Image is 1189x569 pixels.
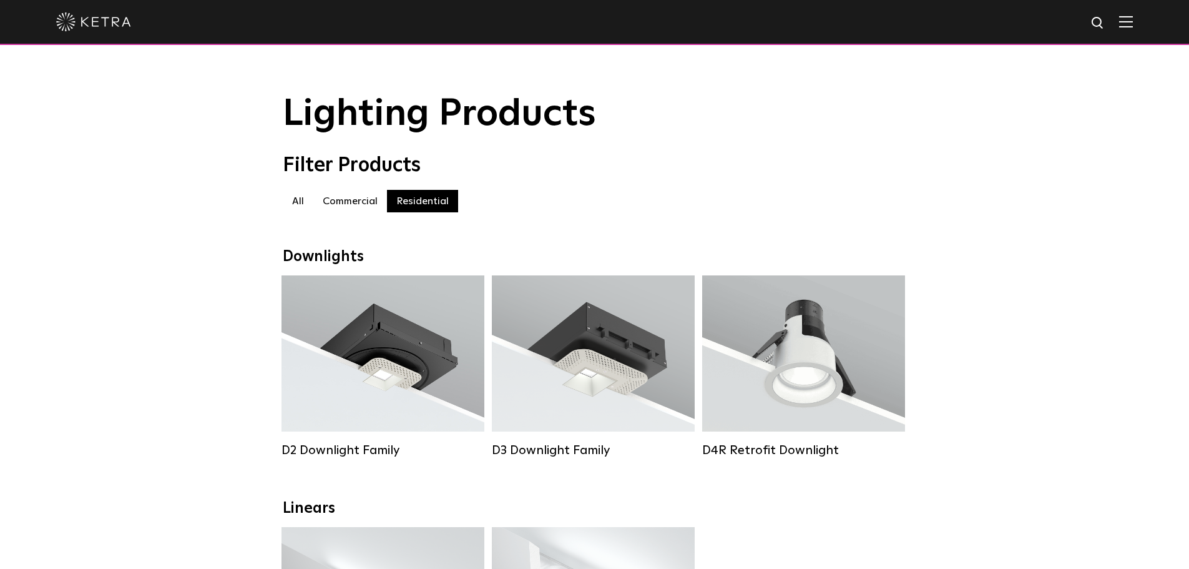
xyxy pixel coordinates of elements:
[283,500,907,518] div: Linears
[283,248,907,266] div: Downlights
[313,190,387,212] label: Commercial
[281,443,484,458] div: D2 Downlight Family
[1090,16,1106,31] img: search icon
[702,275,905,458] a: D4R Retrofit Downlight Lumen Output:800Colors:White / BlackBeam Angles:15° / 25° / 40° / 60°Watta...
[56,12,131,31] img: ketra-logo-2019-white
[702,443,905,458] div: D4R Retrofit Downlight
[1119,16,1133,27] img: Hamburger%20Nav.svg
[283,190,313,212] label: All
[283,154,907,177] div: Filter Products
[492,443,695,458] div: D3 Downlight Family
[492,275,695,458] a: D3 Downlight Family Lumen Output:700 / 900 / 1100Colors:White / Black / Silver / Bronze / Paintab...
[283,96,596,133] span: Lighting Products
[281,275,484,458] a: D2 Downlight Family Lumen Output:1200Colors:White / Black / Gloss Black / Silver / Bronze / Silve...
[387,190,458,212] label: Residential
